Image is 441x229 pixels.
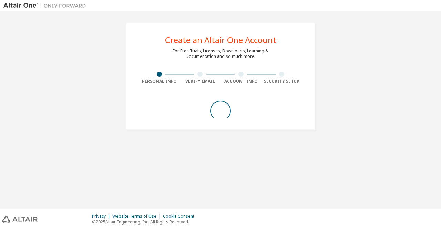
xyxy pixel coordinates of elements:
[220,79,261,84] div: Account Info
[2,216,38,223] img: altair_logo.svg
[3,2,90,9] img: Altair One
[139,79,180,84] div: Personal Info
[261,79,302,84] div: Security Setup
[173,48,268,59] div: For Free Trials, Licenses, Downloads, Learning & Documentation and so much more.
[92,219,198,225] p: © 2025 Altair Engineering, Inc. All Rights Reserved.
[165,36,276,44] div: Create an Altair One Account
[180,79,221,84] div: Verify Email
[163,214,198,219] div: Cookie Consent
[112,214,163,219] div: Website Terms of Use
[92,214,112,219] div: Privacy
